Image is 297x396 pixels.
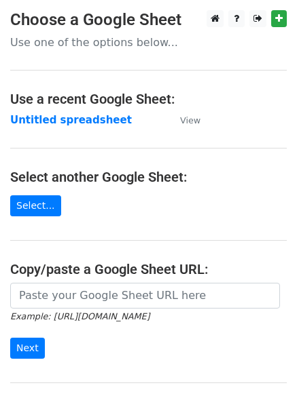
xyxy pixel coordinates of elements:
[167,114,200,126] a: View
[10,338,45,359] input: Next
[10,10,287,30] h3: Choose a Google Sheet
[10,311,150,321] small: Example: [URL][DOMAIN_NAME]
[10,35,287,49] p: Use one of the options below...
[180,115,200,125] small: View
[10,195,61,216] a: Select...
[10,261,287,277] h4: Copy/paste a Google Sheet URL:
[10,114,132,126] a: Untitled spreadsheet
[10,169,287,185] h4: Select another Google Sheet:
[10,91,287,107] h4: Use a recent Google Sheet:
[10,283,280,309] input: Paste your Google Sheet URL here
